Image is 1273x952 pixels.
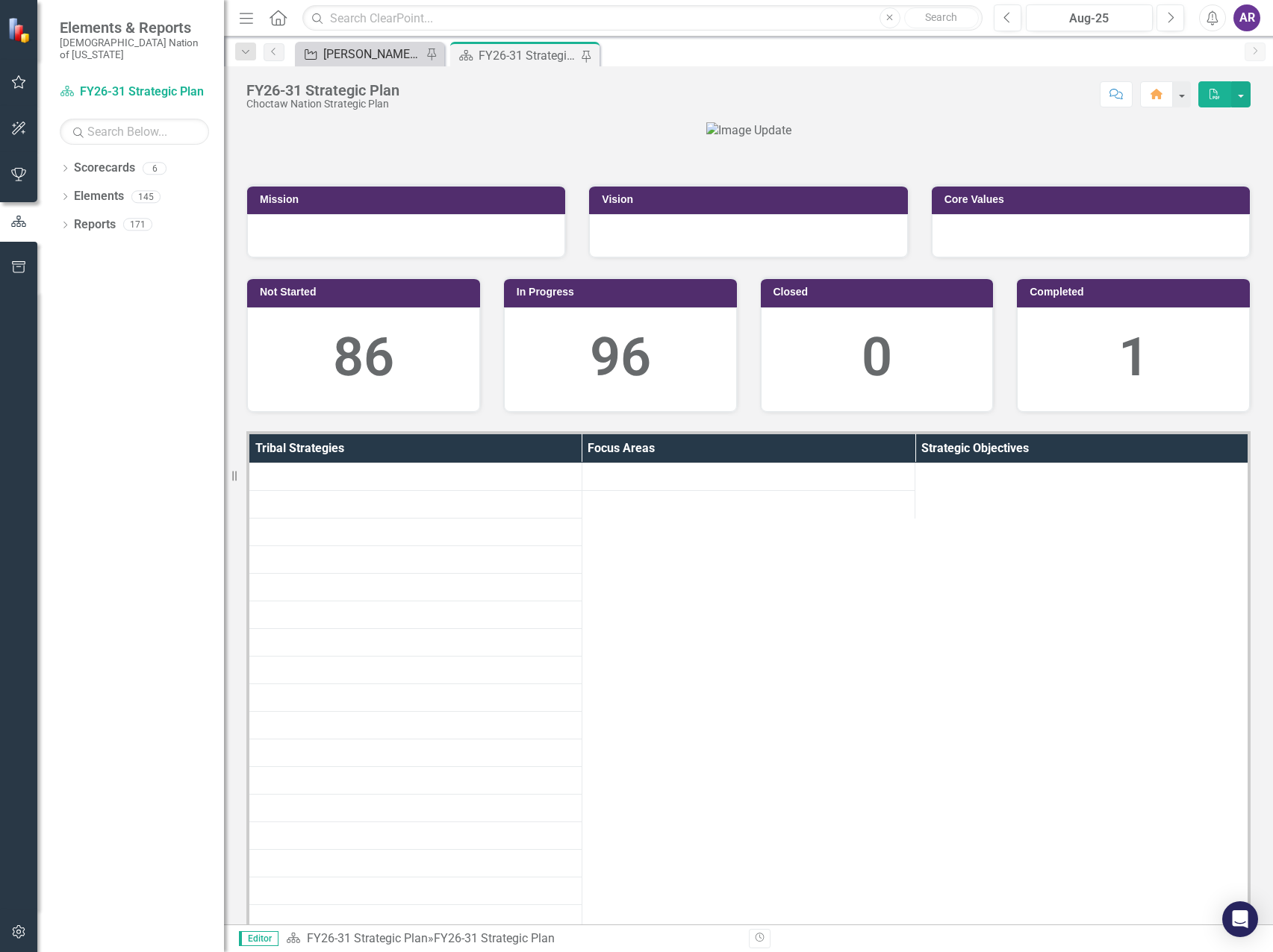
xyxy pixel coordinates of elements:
div: [PERSON_NAME] SO's [323,45,422,63]
h3: Vision [602,194,900,205]
span: Editor [239,931,278,946]
img: Image Update [706,122,791,140]
h3: In Progress [517,286,729,298]
div: 86 [263,319,464,396]
h3: Mission [260,194,558,205]
div: » [286,930,738,948]
a: FY26-31 Strategic Plan [60,84,209,101]
div: 96 [520,319,721,396]
h3: Core Values [944,194,1242,205]
a: FY26-31 Strategic Plan [307,931,428,945]
h3: Not Started [260,286,473,298]
h3: Completed [1030,286,1242,298]
div: 171 [123,219,152,231]
div: 6 [143,162,166,175]
div: FY26-31 Strategic Plan [246,82,399,98]
a: Elements [74,188,124,205]
input: Search ClearPoint... [302,5,982,31]
span: Search [925,11,957,23]
div: 1 [1033,319,1234,396]
a: [PERSON_NAME] SO's [299,45,422,63]
button: AR [1233,4,1260,31]
img: ClearPoint Strategy [6,16,34,44]
div: Aug-25 [1031,10,1148,28]
div: Choctaw Nation Strategic Plan [246,98,399,110]
button: Search [904,7,979,28]
span: Elements & Reports [60,19,209,37]
div: 145 [131,190,161,203]
button: Aug-25 [1026,4,1154,31]
div: Open Intercom Messenger [1222,901,1258,937]
small: [DEMOGRAPHIC_DATA] Nation of [US_STATE] [60,37,209,61]
div: FY26-31 Strategic Plan [479,46,577,65]
div: 0 [776,319,978,396]
a: Scorecards [74,160,135,177]
input: Search Below... [60,119,209,145]
h3: Closed [774,286,986,298]
a: Reports [74,216,116,234]
div: FY26-31 Strategic Plan [434,931,555,945]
